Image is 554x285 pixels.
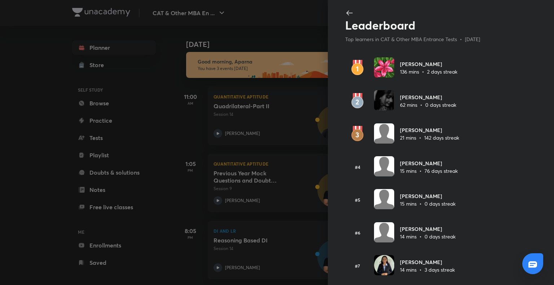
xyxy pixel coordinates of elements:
[345,229,370,236] h6: #6
[400,258,455,266] h6: [PERSON_NAME]
[400,192,456,200] h6: [PERSON_NAME]
[345,18,513,32] h2: Leaderboard
[400,93,456,101] h6: [PERSON_NAME]
[374,189,394,209] img: Avatar
[400,101,456,109] p: 62 mins • 0 days streak
[374,156,394,176] img: Avatar
[374,255,394,275] img: Avatar
[400,167,458,175] p: 15 mins • 76 days streak
[345,263,370,269] h6: #7
[345,35,513,43] p: Top learners in CAT & Other MBA Entrance Tests • [DATE]
[374,222,394,242] img: Avatar
[374,123,394,144] img: Avatar
[345,60,370,76] img: rank1.svg
[345,197,370,203] h6: #5
[345,93,370,109] img: rank2.svg
[400,68,457,75] p: 136 mins • 2 days streak
[374,90,394,110] img: Avatar
[400,134,459,141] p: 21 mins • 142 days streak
[345,126,370,142] img: rank3.svg
[400,200,456,207] p: 15 mins • 0 days streak
[400,233,456,240] p: 14 mins • 0 days streak
[374,57,394,78] img: Avatar
[400,60,457,68] h6: [PERSON_NAME]
[400,266,455,273] p: 14 mins • 3 days streak
[345,164,370,170] h6: #4
[400,159,458,167] h6: [PERSON_NAME]
[400,225,456,233] h6: [PERSON_NAME]
[400,126,459,134] h6: [PERSON_NAME]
